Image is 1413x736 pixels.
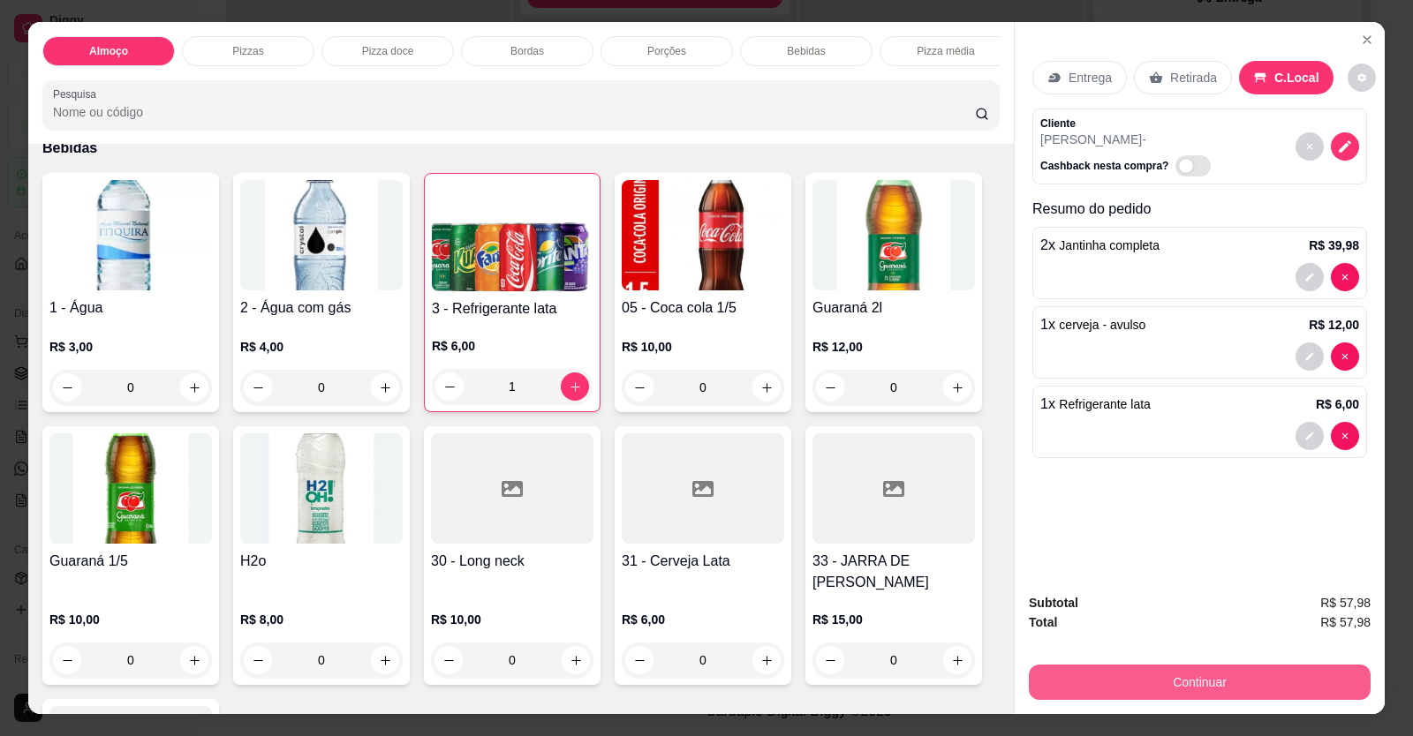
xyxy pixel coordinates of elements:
[1348,64,1376,92] button: decrease-product-quantity
[49,180,212,290] img: product-image
[622,180,784,290] img: product-image
[816,373,844,402] button: decrease-product-quantity
[1029,596,1078,610] strong: Subtotal
[53,646,81,674] button: decrease-product-quantity
[1320,593,1371,612] span: R$ 57,98
[1029,665,1371,700] button: Continuar
[1331,342,1359,371] button: decrease-product-quantity
[432,337,593,355] p: R$ 6,00
[1353,26,1381,54] button: Close
[244,646,272,674] button: decrease-product-quantity
[1320,612,1371,632] span: R$ 57,98
[1040,131,1218,148] p: [PERSON_NAME] -
[371,646,399,674] button: increase-product-quantity
[1040,116,1218,131] p: Cliente
[240,611,403,628] p: R$ 8,00
[1309,237,1359,254] p: R$ 39,98
[752,373,781,402] button: increase-product-quantity
[89,44,128,58] p: Almoço
[1040,314,1145,335] p: 1 x
[362,44,414,58] p: Pizza doce
[49,338,212,356] p: R$ 3,00
[812,338,975,356] p: R$ 12,00
[647,44,686,58] p: Porções
[53,103,975,121] input: Pesquisa
[240,338,403,356] p: R$ 4,00
[244,373,272,402] button: decrease-product-quantity
[622,297,784,319] h4: 05 - Coca cola 1/5
[1059,238,1160,252] span: Jantinha completa
[1296,263,1324,291] button: decrease-product-quantity
[816,646,844,674] button: decrease-product-quantity
[1331,263,1359,291] button: decrease-product-quantity
[1040,394,1151,415] p: 1 x
[510,44,544,58] p: Bordas
[180,373,208,402] button: increase-product-quantity
[240,180,403,290] img: product-image
[1274,69,1319,86] p: C.Local
[431,611,593,628] p: R$ 10,00
[240,433,403,544] img: product-image
[1040,235,1160,256] p: 2 x
[625,373,654,402] button: decrease-product-quantity
[42,138,1000,159] p: Bebidas
[53,86,102,101] label: Pesquisa
[812,297,975,319] h4: Guaraná 2l
[49,297,212,319] h4: 1 - Água
[812,611,975,628] p: R$ 15,00
[917,44,974,58] p: Pizza média
[812,180,975,290] img: product-image
[622,338,784,356] p: R$ 10,00
[1296,132,1324,161] button: decrease-product-quantity
[232,44,263,58] p: Pizzas
[561,372,589,401] button: increase-product-quantity
[787,44,825,58] p: Bebidas
[752,646,781,674] button: increase-product-quantity
[49,433,212,544] img: product-image
[240,551,403,572] h4: H2o
[622,551,784,572] h4: 31 - Cerveja Lata
[434,646,463,674] button: decrease-product-quantity
[1309,316,1359,334] p: R$ 12,00
[1296,342,1324,371] button: decrease-product-quantity
[53,373,81,402] button: decrease-product-quantity
[812,551,975,593] h4: 33 - JARRA DE [PERSON_NAME]
[371,373,399,402] button: increase-product-quantity
[1040,159,1168,173] p: Cashback nesta compra?
[622,611,784,628] p: R$ 6,00
[1331,132,1359,161] button: decrease-product-quantity
[943,646,971,674] button: increase-product-quantity
[943,373,971,402] button: increase-product-quantity
[240,297,403,319] h4: 2 - Água com gás
[1059,397,1151,411] span: Refrigerante lata
[1032,199,1367,220] p: Resumo do pedido
[49,611,212,628] p: R$ 10,00
[432,298,593,319] h4: 3 - Refrigerante lata
[562,646,590,674] button: increase-product-quantity
[1170,69,1217,86] p: Retirada
[431,551,593,572] h4: 30 - Long neck
[625,646,654,674] button: decrease-product-quantity
[1331,422,1359,450] button: decrease-product-quantity
[1316,395,1359,413] p: R$ 6,00
[1059,318,1145,332] span: cerveja - avulso
[49,551,212,572] h4: Guaraná 1/5
[1029,615,1057,629] strong: Total
[1069,69,1112,86] p: Entrega
[432,181,593,291] img: product-image
[180,646,208,674] button: increase-product-quantity
[1296,422,1324,450] button: decrease-product-quantity
[1175,155,1218,176] label: Automatic updates
[435,372,464,401] button: decrease-product-quantity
